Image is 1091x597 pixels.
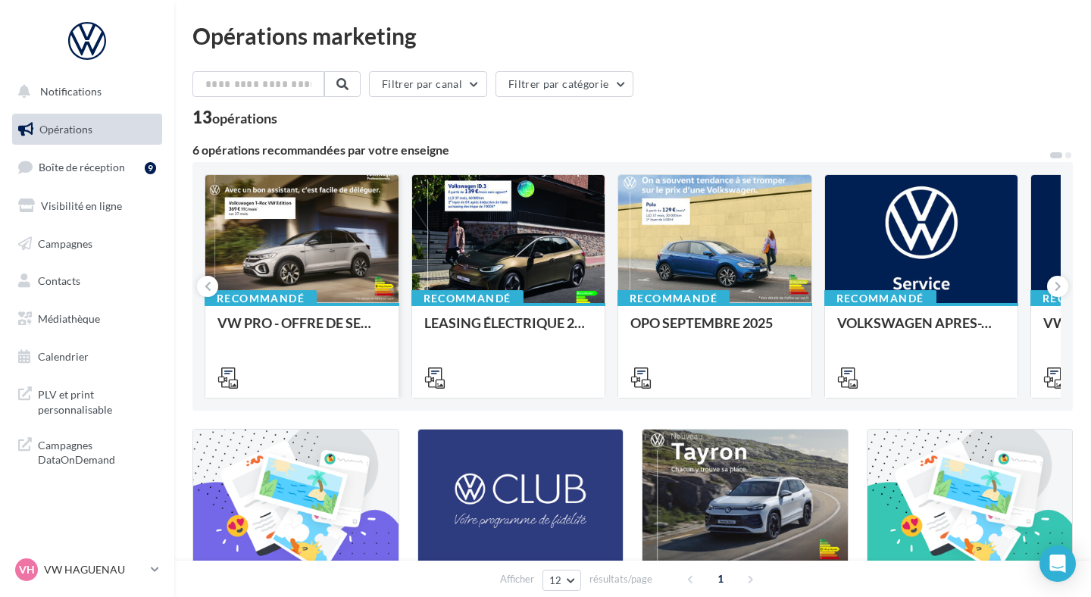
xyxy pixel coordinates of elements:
[9,429,165,474] a: Campagnes DataOnDemand
[192,144,1049,156] div: 6 opérations recommandées par votre enseigne
[9,151,165,183] a: Boîte de réception9
[19,562,35,577] span: VH
[38,350,89,363] span: Calendrier
[495,71,633,97] button: Filtrer par catégorie
[837,315,1006,345] div: VOLKSWAGEN APRES-VENTE
[630,315,799,345] div: OPO SEPTEMBRE 2025
[424,315,593,345] div: LEASING ÉLECTRIQUE 2025
[145,162,156,174] div: 9
[369,71,487,97] button: Filtrer par canal
[9,228,165,260] a: Campagnes
[205,290,317,307] div: Recommandé
[617,290,730,307] div: Recommandé
[12,555,162,584] a: VH VW HAGUENAU
[38,312,100,325] span: Médiathèque
[38,435,156,467] span: Campagnes DataOnDemand
[9,303,165,335] a: Médiathèque
[192,24,1073,47] div: Opérations marketing
[411,290,524,307] div: Recommandé
[40,85,102,98] span: Notifications
[212,111,277,125] div: opérations
[708,567,733,591] span: 1
[1039,545,1076,582] div: Open Intercom Messenger
[9,190,165,222] a: Visibilité en ligne
[39,161,125,173] span: Boîte de réception
[9,265,165,297] a: Contacts
[38,384,156,417] span: PLV et print personnalisable
[38,274,80,287] span: Contacts
[549,574,562,586] span: 12
[217,315,386,345] div: VW PRO - OFFRE DE SEPTEMBRE 25
[824,290,936,307] div: Recommandé
[9,378,165,423] a: PLV et print personnalisable
[9,341,165,373] a: Calendrier
[44,562,145,577] p: VW HAGUENAU
[192,109,277,126] div: 13
[542,570,581,591] button: 12
[41,199,122,212] span: Visibilité en ligne
[38,236,92,249] span: Campagnes
[589,572,652,586] span: résultats/page
[39,123,92,136] span: Opérations
[500,572,534,586] span: Afficher
[9,114,165,145] a: Opérations
[9,76,159,108] button: Notifications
